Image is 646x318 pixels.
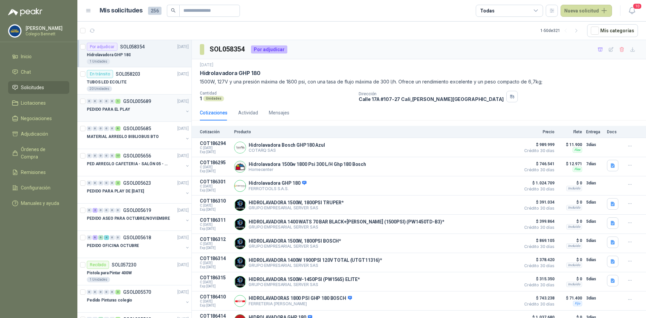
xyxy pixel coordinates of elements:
[234,130,517,134] p: Producto
[93,181,98,185] div: 0
[200,70,260,77] p: Hidrolavadora GHP 180
[559,179,582,187] p: $ 0
[93,208,98,213] div: 2
[249,200,344,205] p: HIDROLAVADORA 1500W, 1800PSI TRUPER*
[521,302,554,306] span: Crédito 30 días
[200,146,230,150] span: C: [DATE]
[249,257,382,263] p: HIDROLAVADORA 1400W 1900PSI 120V TOTAL (UTGT11316)*
[26,26,68,31] p: [PERSON_NAME]
[235,276,246,287] img: Company Logo
[98,208,103,213] div: 0
[559,130,582,134] p: Flete
[87,206,190,228] a: 0 2 0 0 0 0 GSOL005619[DATE] PEDIDO ASEO PARA OCTUBRE/NOVIEMBRE
[559,275,582,283] p: $ 0
[104,208,109,213] div: 0
[200,237,230,242] p: COT186312
[21,184,50,191] span: Configuración
[87,243,139,249] p: PEDIDO OFICINA OCTUBRE
[586,275,603,283] p: 5 días
[561,5,612,17] button: Nueva solicitud
[93,290,98,294] div: 0
[8,112,69,125] a: Negociaciones
[573,301,582,306] div: Fijo
[87,188,144,195] p: PEDIDO PARA PLAY DE [DATE]
[200,130,230,134] p: Cotización
[480,7,494,14] div: Todas
[98,99,103,104] div: 0
[200,246,230,250] span: Exp: [DATE]
[110,208,115,213] div: 0
[249,282,360,287] p: GRUPO EMPRESARIAL SERVER SAS
[177,289,189,295] p: [DATE]
[521,225,554,229] span: Crédito 30 días
[87,70,113,78] div: En tránsito
[200,261,230,265] span: C: [DATE]
[21,146,63,161] span: Órdenes de Compra
[200,150,230,154] span: Exp: [DATE]
[200,208,230,212] span: Exp: [DATE]
[21,84,44,91] span: Solicitudes
[87,52,131,58] p: Hidrolavadora GHP 180
[87,152,190,173] a: 0 0 0 0 0 17 GSOL005656[DATE] PED ARREGLO CAFETERIA - SALÓN 05 - MATERIAL CARP.
[521,130,554,134] p: Precio
[200,280,230,284] span: C: [DATE]
[566,262,582,268] div: Incluido
[200,223,230,227] span: C: [DATE]
[87,208,92,213] div: 0
[203,96,224,101] div: Unidades
[115,126,120,131] div: 6
[148,7,161,15] span: 256
[200,109,227,116] div: Cotizaciones
[21,200,59,207] span: Manuales y ayuda
[110,181,115,185] div: 0
[87,270,132,276] p: Pistola para Pintar 400W
[123,153,151,158] p: GSOL005656
[177,180,189,186] p: [DATE]
[559,141,582,149] p: $ 11.900
[238,109,258,116] div: Actividad
[521,275,554,283] span: $ 315.350
[235,295,246,307] img: Company Logo
[521,179,554,187] span: $ 1.024.709
[559,160,582,168] p: $ 12.971
[177,235,189,241] p: [DATE]
[521,217,554,225] span: $ 399.864
[235,238,246,249] img: Company Logo
[110,126,115,131] div: 0
[21,115,52,122] span: Negociaciones
[249,186,307,191] p: FERROTOOLS S.A.S.
[626,5,638,17] button: 10
[8,97,69,109] a: Licitaciones
[249,295,352,302] p: HIDROLAVADORAS 1800 PSI GHP 180 BOSCH
[87,134,158,140] p: MATERIAL ARREGLO BIBLIOBUS BTO
[87,153,92,158] div: 0
[235,180,246,191] img: Company Logo
[249,277,360,282] p: HIDROLAVADORA 1500W-1450PSI (PW1565) ELITE*
[586,237,603,245] p: 5 días
[87,234,190,255] a: 0 6 6 4 0 0 GSOL005618[DATE] PEDIDO OFICINA OCTUBRE
[110,290,115,294] div: 0
[235,161,246,172] img: Company Logo
[249,167,366,172] p: Homecenter
[200,78,638,85] p: 1500W, 127V y una presión máxima de 1800 psi, con una tasa de flujo máxima de 300 l/h. Ofrece un ...
[177,44,189,50] p: [DATE]
[586,294,603,302] p: 3 días
[521,160,554,168] span: $ 746.541
[200,165,230,169] span: C: [DATE]
[200,96,202,101] p: 1
[98,235,103,240] div: 6
[8,50,69,63] a: Inicio
[521,149,554,153] span: Crédito 30 días
[87,161,171,167] p: PED ARREGLO CAFETERIA - SALÓN 05 - MATERIAL CARP.
[559,198,582,206] p: $ 0
[110,153,115,158] div: 0
[87,261,109,269] div: Recibido
[200,204,230,208] span: C: [DATE]
[200,141,230,146] p: COT186294
[98,153,103,158] div: 0
[77,40,191,67] a: Por adjudicarSOL058354[DATE] Hidrolavadora GHP 1801 Unidades
[200,91,353,96] p: Cantidad
[559,256,582,264] p: $ 0
[8,197,69,210] a: Manuales y ayuda
[566,205,582,210] div: Incluido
